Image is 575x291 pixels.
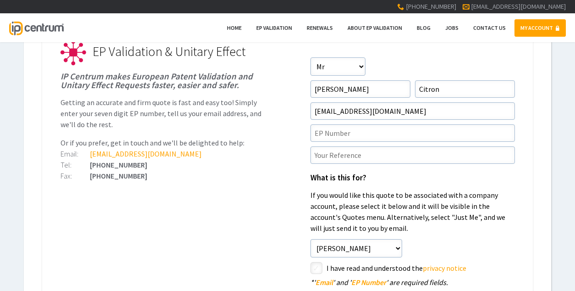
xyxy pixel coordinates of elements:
input: EP Number [310,124,515,142]
span: [PHONE_NUMBER] [406,2,456,11]
div: Email: [61,150,90,157]
h1: What is this for? [310,174,515,182]
a: Renewals [301,19,339,37]
a: EP Validation [250,19,298,37]
span: Home [227,24,242,31]
p: Or if you prefer, get in touch and we'll be delighted to help: [61,137,265,148]
span: Jobs [445,24,459,31]
div: Tel: [61,161,90,168]
span: Contact Us [473,24,506,31]
input: Surname [415,80,515,98]
label: styled-checkbox [310,262,322,274]
p: Getting an accurate and firm quote is fast and easy too! Simply enter your seven digit EP number,... [61,97,265,130]
input: Email [310,102,515,120]
span: Renewals [307,24,333,31]
input: Your Reference [310,146,515,164]
a: Home [221,19,248,37]
div: ' ' and ' ' are required fields. [310,279,515,286]
h1: IP Centrum makes European Patent Validation and Unitary Effect Requests faster, easier and safer. [61,72,265,90]
a: [EMAIL_ADDRESS][DOMAIN_NAME] [471,2,566,11]
label: I have read and understood the [326,262,515,274]
input: First Name [310,80,410,98]
span: EP Number [351,278,386,287]
span: Email [315,278,333,287]
div: [PHONE_NUMBER] [61,172,265,179]
span: EP Validation & Unitary Effect [93,43,246,60]
span: Blog [417,24,431,31]
a: [EMAIL_ADDRESS][DOMAIN_NAME] [90,149,202,158]
span: EP Validation [256,24,292,31]
a: IP Centrum [9,13,63,42]
p: If you would like this quote to be associated with a company account, please select it below and ... [310,190,515,234]
div: [PHONE_NUMBER] [61,161,265,168]
a: Blog [411,19,437,37]
a: MY ACCOUNT [514,19,566,37]
a: Contact Us [467,19,512,37]
a: About EP Validation [342,19,408,37]
a: privacy notice [423,263,466,273]
span: About EP Validation [348,24,402,31]
div: Fax: [61,172,90,179]
a: Jobs [439,19,464,37]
